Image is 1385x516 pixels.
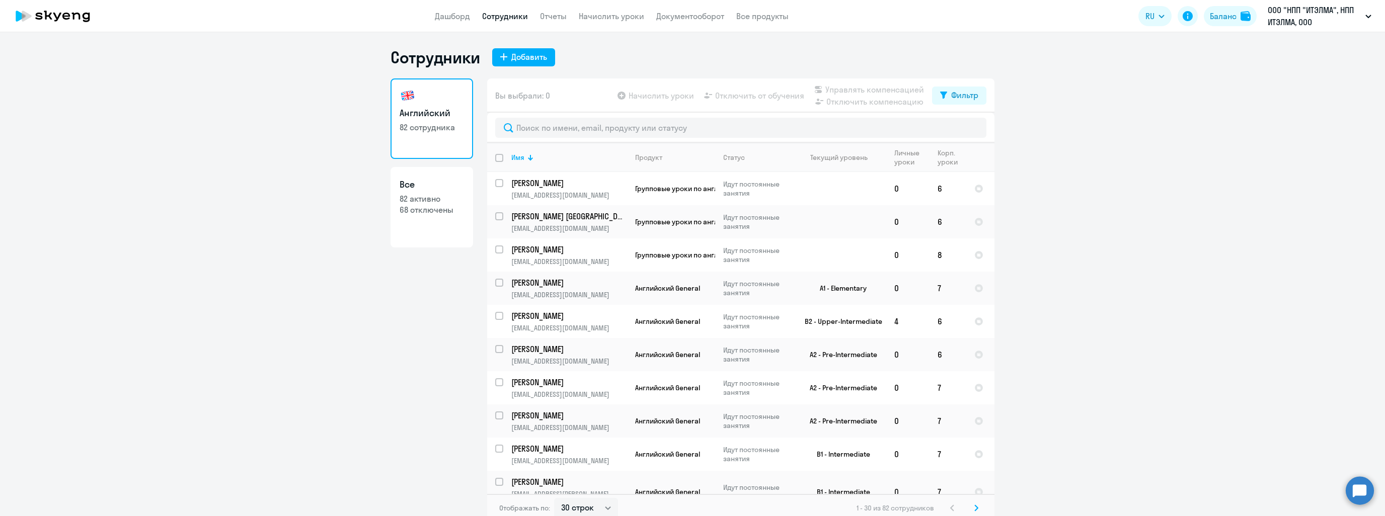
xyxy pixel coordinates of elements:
[511,244,625,255] p: [PERSON_NAME]
[511,390,627,399] p: [EMAIL_ADDRESS][DOMAIN_NAME]
[793,305,886,338] td: B2 - Upper-Intermediate
[511,178,627,189] a: [PERSON_NAME]
[511,476,625,487] p: [PERSON_NAME]
[635,153,715,162] div: Продукт
[511,476,627,487] a: [PERSON_NAME]
[391,78,473,159] a: Английский82 сотрудника
[511,443,625,454] p: [PERSON_NAME]
[511,489,627,507] p: [EMAIL_ADDRESS][PERSON_NAME][DOMAIN_NAME]
[793,404,886,438] td: A2 - Pre-Intermediate
[723,279,792,297] p: Идут постоянные занятия
[511,343,627,355] a: [PERSON_NAME]
[886,471,930,513] td: 0
[511,153,524,162] div: Имя
[930,238,966,272] td: 8
[886,305,930,338] td: 4
[511,357,627,366] p: [EMAIL_ADDRESS][DOMAIN_NAME]
[723,483,792,501] p: Идут постоянные занятия
[400,193,464,204] p: 82 активно
[400,107,464,120] h3: Английский
[511,51,547,63] div: Добавить
[930,305,966,338] td: 6
[635,250,816,260] span: Групповые уроки по английскому языку для взрослых
[511,343,625,355] p: [PERSON_NAME]
[511,323,627,332] p: [EMAIL_ADDRESS][DOMAIN_NAME]
[894,148,920,166] div: Личные уроки
[1138,6,1172,26] button: RU
[400,178,464,191] h3: Все
[723,213,792,231] p: Идут постоянные занятия
[511,410,627,421] a: [PERSON_NAME]
[511,290,627,299] p: [EMAIL_ADDRESS][DOMAIN_NAME]
[511,377,625,388] p: [PERSON_NAME]
[511,410,625,421] p: [PERSON_NAME]
[930,404,966,438] td: 7
[793,272,886,305] td: A1 - Elementary
[723,180,792,198] p: Идут постоянные занятия
[635,284,700,293] span: Английский General
[801,153,886,162] div: Текущий уровень
[495,118,986,138] input: Поиск по имени, email, продукту или статусу
[1210,10,1237,22] div: Баланс
[511,244,627,255] a: [PERSON_NAME]
[938,148,966,166] div: Корп. уроки
[810,153,868,162] div: Текущий уровень
[932,87,986,105] button: Фильтр
[1263,4,1376,28] button: ООО "НПП "ИТЭЛМА", НПП ИТЭЛМА, ООО
[930,338,966,371] td: 6
[930,471,966,513] td: 7
[930,438,966,471] td: 7
[930,272,966,305] td: 7
[793,471,886,513] td: B1 - Intermediate
[511,443,627,454] a: [PERSON_NAME]
[1204,6,1257,26] button: Балансbalance
[656,11,724,21] a: Документооборот
[635,350,700,359] span: Английский General
[511,277,625,288] p: [PERSON_NAME]
[635,184,816,193] span: Групповые уроки по английскому языку для взрослых
[723,346,792,364] p: Идут постоянные занятия
[511,423,627,432] p: [EMAIL_ADDRESS][DOMAIN_NAME]
[511,310,627,321] a: [PERSON_NAME]
[886,272,930,305] td: 0
[435,11,470,21] a: Дашборд
[499,503,550,512] span: Отображать по:
[511,211,625,222] p: [PERSON_NAME] [GEOGRAPHIC_DATA]
[511,153,627,162] div: Имя
[930,172,966,205] td: 6
[1145,10,1155,22] span: RU
[579,11,644,21] a: Начислить уроки
[736,11,789,21] a: Все продукты
[723,246,792,264] p: Идут постоянные занятия
[511,224,627,233] p: [EMAIL_ADDRESS][DOMAIN_NAME]
[635,416,700,425] span: Английский General
[857,503,934,512] span: 1 - 30 из 82 сотрудников
[511,456,627,465] p: [EMAIL_ADDRESS][DOMAIN_NAME]
[540,11,567,21] a: Отчеты
[723,153,792,162] div: Статус
[482,11,528,21] a: Сотрудники
[723,379,792,397] p: Идут постоянные занятия
[1241,11,1251,21] img: balance
[723,412,792,430] p: Идут постоянные занятия
[723,445,792,463] p: Идут постоянные занятия
[793,338,886,371] td: A2 - Pre-Intermediate
[635,450,700,459] span: Английский General
[886,338,930,371] td: 0
[1268,4,1361,28] p: ООО "НПП "ИТЭЛМА", НПП ИТЭЛМА, ООО
[894,148,929,166] div: Личные уроки
[511,257,627,266] p: [EMAIL_ADDRESS][DOMAIN_NAME]
[793,371,886,404] td: A2 - Pre-Intermediate
[635,317,700,326] span: Английский General
[495,90,550,102] span: Вы выбрали: 0
[400,204,464,215] p: 68 отключены
[635,217,816,226] span: Групповые уроки по английскому языку для взрослых
[511,211,627,222] a: [PERSON_NAME] [GEOGRAPHIC_DATA]
[930,205,966,238] td: 6
[400,88,416,104] img: english
[635,383,700,392] span: Английский General
[723,153,745,162] div: Статус
[511,310,625,321] p: [PERSON_NAME]
[886,238,930,272] td: 0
